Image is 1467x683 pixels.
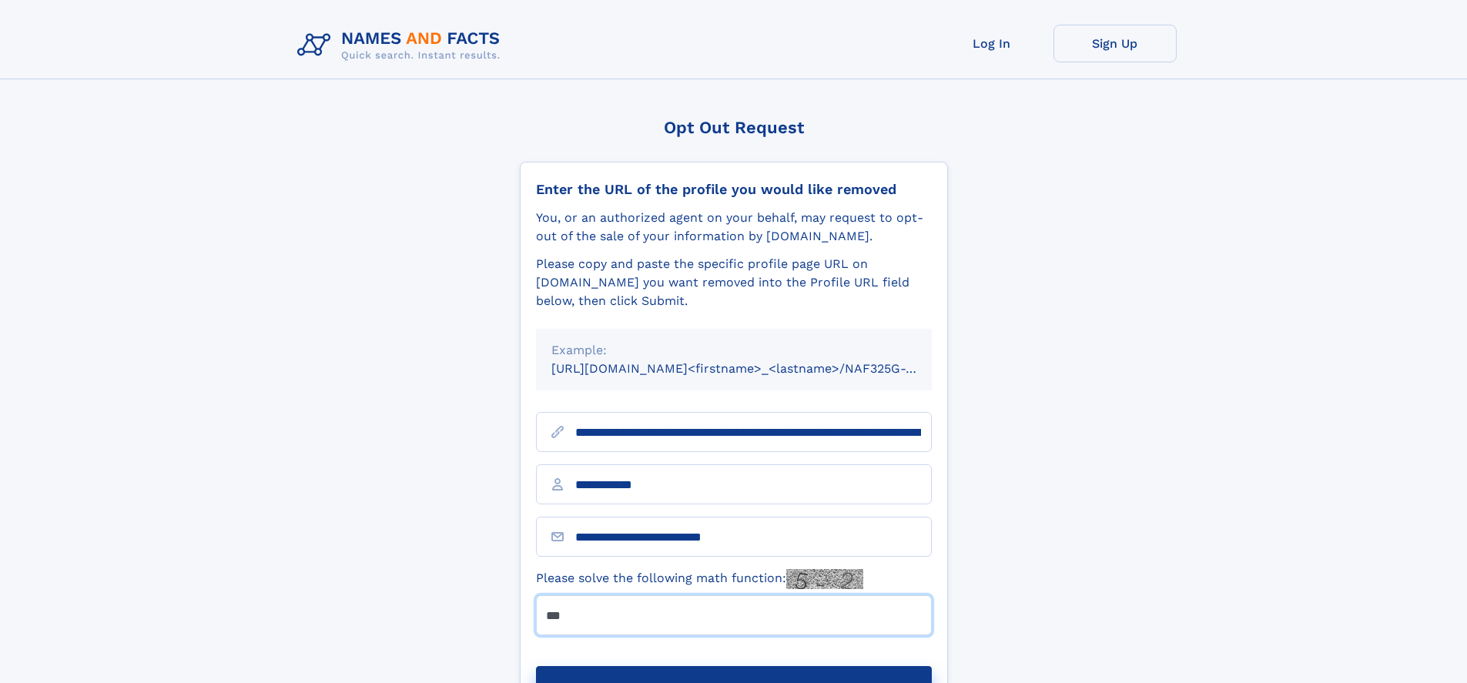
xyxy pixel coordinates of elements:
[536,255,932,310] div: Please copy and paste the specific profile page URL on [DOMAIN_NAME] you want removed into the Pr...
[536,569,863,589] label: Please solve the following math function:
[551,341,916,360] div: Example:
[536,181,932,198] div: Enter the URL of the profile you would like removed
[1053,25,1177,62] a: Sign Up
[551,361,961,376] small: [URL][DOMAIN_NAME]<firstname>_<lastname>/NAF325G-xxxxxxxx
[520,118,948,137] div: Opt Out Request
[291,25,513,66] img: Logo Names and Facts
[930,25,1053,62] a: Log In
[536,209,932,246] div: You, or an authorized agent on your behalf, may request to opt-out of the sale of your informatio...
